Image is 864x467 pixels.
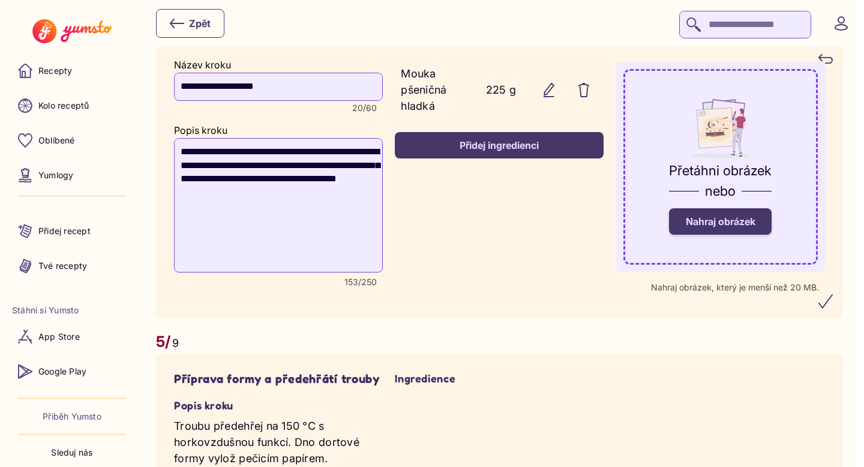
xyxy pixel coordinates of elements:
img: Yumsto logo [32,19,111,43]
p: 9 [172,335,179,351]
p: nebo [705,181,736,201]
p: Recepty [38,65,72,77]
a: Recepty [12,56,132,85]
h4: Příprava formy a předehřátí trouby [174,372,383,387]
p: 225 g [486,82,523,98]
p: Yumlogy [38,169,73,181]
div: Zpět [170,16,211,31]
div: Přidej ingredienci [408,139,590,152]
button: Zpět [156,9,224,38]
p: Oblíbené [38,134,75,146]
label: Název kroku [174,59,231,71]
a: App Store [12,322,132,351]
h5: Popis kroku [174,399,383,412]
p: Tvé recepty [38,260,87,272]
p: Google Play [38,366,86,378]
p: App Store [38,331,80,343]
p: 5/ [156,331,171,354]
button: Přidej ingredienci [395,132,604,158]
a: Tvé recepty [12,252,132,280]
a: Příběh Yumsto [43,411,101,423]
h5: Ingredience [395,372,604,385]
p: Kolo receptů [38,100,89,112]
a: Kolo receptů [12,91,132,120]
label: Popis kroku [174,124,227,136]
li: Stáhni si Yumsto [12,304,132,316]
a: Google Play [12,357,132,386]
span: Character count [344,277,377,287]
span: Nahraj obrázek [686,215,755,227]
p: Mouka pšeničná hladká [401,65,474,114]
a: Oblíbené [12,126,132,155]
p: Nahraj obrázek, který je menší než 20 MB. [651,283,819,292]
p: Přetáhni obrázek [669,160,772,181]
p: Sleduj nás [51,447,92,459]
span: Character count [352,103,377,113]
p: Přidej recept [38,225,91,237]
a: Yumlogy [12,161,132,190]
a: Přidej recept [12,217,132,246]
